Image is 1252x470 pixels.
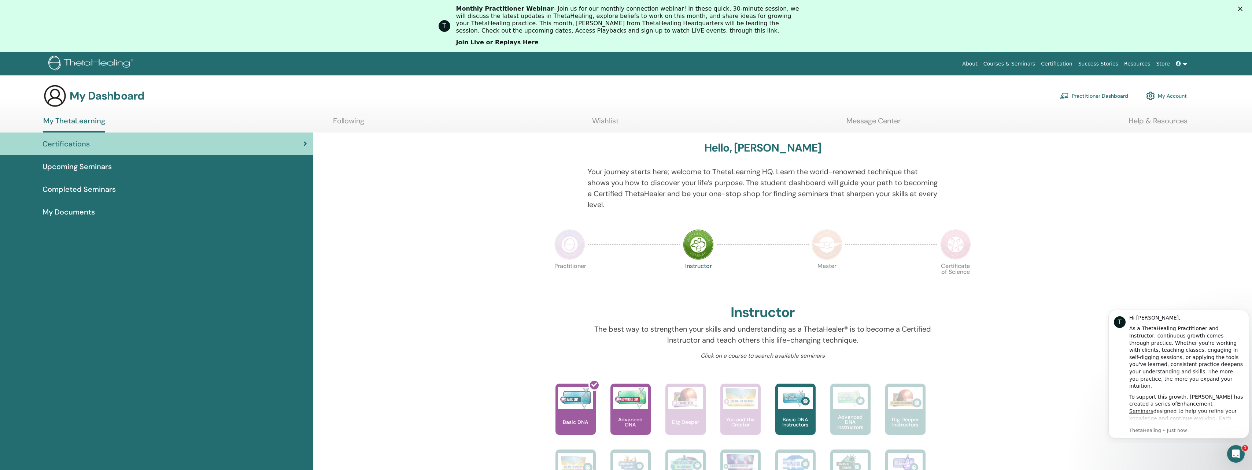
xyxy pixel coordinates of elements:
a: Success Stories [1075,57,1121,71]
img: cog.svg [1146,90,1155,102]
img: Dig Deeper [668,387,703,409]
a: Store [1153,57,1173,71]
p: Dig Deeper [669,419,702,425]
h2: Instructor [731,304,795,321]
div: Close [1238,7,1245,11]
p: Advanced DNA Instructors [830,414,871,430]
a: Message Center [846,116,901,131]
div: - Join us for our monthly connection webinar! In these quick, 30-minute session, we will discuss ... [456,5,802,34]
p: Certificate of Science [940,263,971,294]
span: Upcoming Seminars [43,161,112,172]
a: Advanced DNA Advanced DNA [610,384,651,450]
a: About [959,57,980,71]
iframe: Intercom notifications message [1105,303,1252,443]
a: Practitioner Dashboard [1060,88,1128,104]
p: Practitioner [554,263,585,294]
a: You and the Creator You and the Creator [720,384,761,450]
img: Practitioner [554,229,585,260]
img: chalkboard-teacher.svg [1060,93,1069,99]
span: Certifications [43,138,90,149]
p: You and the Creator [720,417,761,427]
span: 1 [1242,445,1248,451]
p: Your journey starts here; welcome to ThetaLearning HQ. Learn the world-renowned technique that sh... [588,166,938,210]
img: Advanced DNA Instructors [833,387,868,409]
p: Master [812,263,842,294]
span: My Documents [43,206,95,217]
b: Monthly Practitioner Webinar [456,5,554,12]
img: Instructor [683,229,714,260]
a: Help & Resources [1129,116,1188,131]
img: Basic DNA [558,387,593,409]
a: Advanced DNA Instructors Advanced DNA Instructors [830,384,871,450]
img: logo.png [48,56,136,72]
h3: My Dashboard [70,89,144,102]
img: Certificate of Science [940,229,971,260]
img: Dig Deeper Instructors [888,387,923,409]
p: Click on a course to search available seminars [588,351,938,360]
a: Courses & Seminars [980,57,1038,71]
img: You and the Creator [723,387,758,407]
div: Profile image for ThetaHealing [439,20,450,32]
a: Wishlist [592,116,619,131]
p: Instructor [683,263,714,294]
img: generic-user-icon.jpg [43,84,67,108]
a: Basic DNA Basic DNA [555,384,596,450]
a: Basic DNA Instructors Basic DNA Instructors [775,384,816,450]
a: My Account [1146,88,1187,104]
p: The best way to strengthen your skills and understanding as a ThetaHealer® is to become a Certifi... [588,324,938,346]
a: My ThetaLearning [43,116,105,133]
a: Dig Deeper Dig Deeper [665,384,706,450]
img: Master [812,229,842,260]
img: Basic DNA Instructors [778,387,813,409]
a: Resources [1121,57,1153,71]
h3: Hello, [PERSON_NAME] [704,141,821,154]
a: Following [333,116,364,131]
img: Advanced DNA [613,387,648,409]
p: Advanced DNA [610,417,651,427]
p: Message from ThetaHealing, sent Just now [24,124,138,131]
a: Dig Deeper Instructors Dig Deeper Instructors [885,384,926,450]
a: Certification [1038,57,1075,71]
p: Basic DNA Instructors [775,417,816,427]
a: Join Live or Replays Here [456,39,539,47]
div: To support this growth, [PERSON_NAME] has created a series of designed to help you refine your kn... [24,90,138,162]
iframe: Intercom live chat [1227,445,1245,463]
span: Completed Seminars [43,184,116,195]
p: Dig Deeper Instructors [885,417,926,427]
